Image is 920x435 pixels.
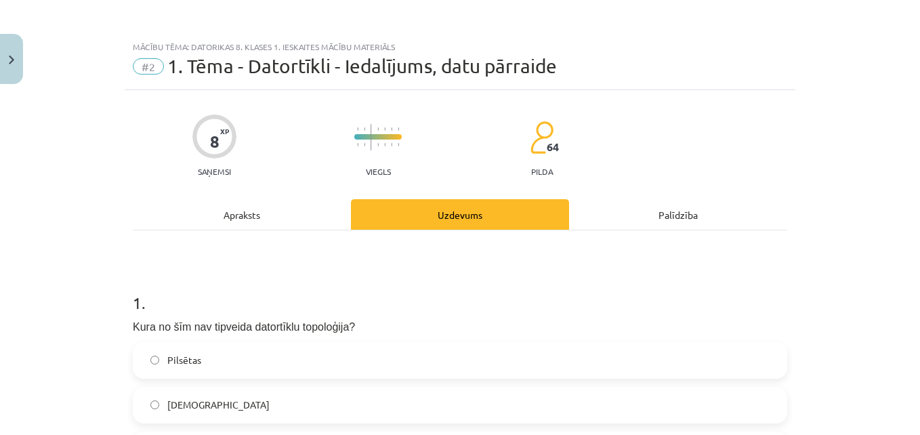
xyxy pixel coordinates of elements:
div: 8 [210,132,219,151]
p: pilda [531,167,553,176]
span: [DEMOGRAPHIC_DATA] [167,398,270,412]
img: icon-short-line-57e1e144782c952c97e751825c79c345078a6d821885a25fce030b3d8c18986b.svg [377,143,379,146]
span: 64 [547,141,559,153]
input: Pilsētas [150,356,159,365]
img: icon-close-lesson-0947bae3869378f0d4975bcd49f059093ad1ed9edebbc8119c70593378902aed.svg [9,56,14,64]
span: Pilsētas [167,353,201,367]
div: Apraksts [133,199,351,230]
img: icon-long-line-d9ea69661e0d244f92f715978eff75569469978d946b2353a9bb055b3ed8787d.svg [371,124,372,150]
span: 1. Tēma - Datortīkli - Iedalījums, datu pārraide [167,55,557,77]
img: icon-short-line-57e1e144782c952c97e751825c79c345078a6d821885a25fce030b3d8c18986b.svg [377,127,379,131]
img: icon-short-line-57e1e144782c952c97e751825c79c345078a6d821885a25fce030b3d8c18986b.svg [357,143,358,146]
img: icon-short-line-57e1e144782c952c97e751825c79c345078a6d821885a25fce030b3d8c18986b.svg [384,127,385,131]
img: icon-short-line-57e1e144782c952c97e751825c79c345078a6d821885a25fce030b3d8c18986b.svg [364,127,365,131]
img: icon-short-line-57e1e144782c952c97e751825c79c345078a6d821885a25fce030b3d8c18986b.svg [391,143,392,146]
img: students-c634bb4e5e11cddfef0936a35e636f08e4e9abd3cc4e673bd6f9a4125e45ecb1.svg [530,121,553,154]
h1: 1 . [133,270,787,312]
input: [DEMOGRAPHIC_DATA] [150,400,159,409]
span: Kura no šīm nav tipveida datortīklu topoloģija? [133,321,355,333]
span: #2 [133,58,164,75]
div: Palīdzība [569,199,787,230]
img: icon-short-line-57e1e144782c952c97e751825c79c345078a6d821885a25fce030b3d8c18986b.svg [364,143,365,146]
p: Viegls [366,167,391,176]
span: XP [220,127,229,135]
img: icon-short-line-57e1e144782c952c97e751825c79c345078a6d821885a25fce030b3d8c18986b.svg [398,143,399,146]
img: icon-short-line-57e1e144782c952c97e751825c79c345078a6d821885a25fce030b3d8c18986b.svg [398,127,399,131]
img: icon-short-line-57e1e144782c952c97e751825c79c345078a6d821885a25fce030b3d8c18986b.svg [384,143,385,146]
div: Mācību tēma: Datorikas 8. klases 1. ieskaites mācību materiāls [133,42,787,51]
img: icon-short-line-57e1e144782c952c97e751825c79c345078a6d821885a25fce030b3d8c18986b.svg [391,127,392,131]
img: icon-short-line-57e1e144782c952c97e751825c79c345078a6d821885a25fce030b3d8c18986b.svg [357,127,358,131]
p: Saņemsi [192,167,236,176]
div: Uzdevums [351,199,569,230]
